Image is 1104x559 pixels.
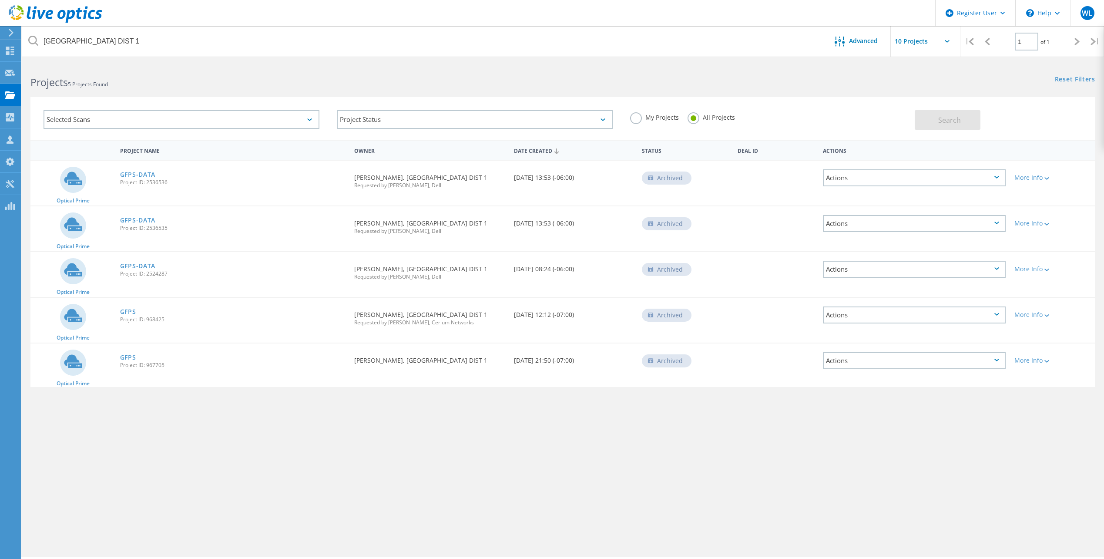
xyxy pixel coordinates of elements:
div: Project Status [337,110,613,129]
div: [DATE] 08:24 (-06:00) [510,252,638,281]
div: Owner [350,142,510,158]
div: Archived [642,217,691,230]
div: [DATE] 21:50 (-07:00) [510,343,638,372]
span: Optical Prime [57,335,90,340]
div: Actions [823,169,1006,186]
a: Live Optics Dashboard [9,18,102,24]
span: Optical Prime [57,381,90,386]
a: GFPS-DATA [120,172,155,178]
div: Actions [819,142,1010,158]
span: Project ID: 2536535 [120,226,346,231]
div: | [960,26,978,57]
div: More Info [1014,357,1091,364]
div: More Info [1014,266,1091,272]
button: Search [915,110,980,130]
div: [PERSON_NAME], [GEOGRAPHIC_DATA] DIST 1 [350,343,510,372]
svg: \n [1026,9,1034,17]
div: | [1086,26,1104,57]
a: GFPS-DATA [120,263,155,269]
div: Selected Scans [44,110,319,129]
span: Requested by [PERSON_NAME], Cerium Networks [354,320,505,325]
div: More Info [1014,312,1091,318]
span: Project ID: 967705 [120,363,346,368]
span: Requested by [PERSON_NAME], Dell [354,274,505,279]
a: GFPS [120,354,136,360]
span: Project ID: 2536536 [120,180,346,185]
div: Actions [823,261,1006,278]
div: Status [638,142,733,158]
b: Projects [30,75,68,89]
span: Requested by [PERSON_NAME], Dell [354,229,505,234]
div: Actions [823,306,1006,323]
div: More Info [1014,175,1091,181]
a: Reset Filters [1055,76,1095,84]
div: Actions [823,352,1006,369]
div: [PERSON_NAME], [GEOGRAPHIC_DATA] DIST 1 [350,206,510,242]
label: All Projects [688,112,735,121]
span: Advanced [849,38,878,44]
span: Project ID: 2524287 [120,271,346,276]
div: Date Created [510,142,638,158]
div: Project Name [116,142,350,158]
div: [DATE] 13:53 (-06:00) [510,161,638,189]
a: GFPS [120,309,136,315]
div: [PERSON_NAME], [GEOGRAPHIC_DATA] DIST 1 [350,252,510,288]
a: GFPS-DATA [120,217,155,223]
span: Optical Prime [57,290,90,295]
div: Deal Id [733,142,819,158]
div: [DATE] 13:53 (-06:00) [510,206,638,235]
div: Archived [642,354,691,367]
div: Archived [642,172,691,185]
span: Project ID: 968425 [120,317,346,322]
div: [DATE] 12:12 (-07:00) [510,298,638,327]
span: Search [938,115,961,125]
span: Requested by [PERSON_NAME], Dell [354,183,505,188]
span: Optical Prime [57,244,90,249]
span: Optical Prime [57,198,90,203]
span: 5 Projects Found [68,81,108,88]
label: My Projects [630,112,679,121]
div: [PERSON_NAME], [GEOGRAPHIC_DATA] DIST 1 [350,298,510,334]
div: Archived [642,263,691,276]
input: Search projects by name, owner, ID, company, etc [22,26,822,57]
div: More Info [1014,220,1091,226]
span: WL [1082,10,1092,17]
div: [PERSON_NAME], [GEOGRAPHIC_DATA] DIST 1 [350,161,510,197]
div: Actions [823,215,1006,232]
span: of 1 [1040,38,1050,46]
div: Archived [642,309,691,322]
